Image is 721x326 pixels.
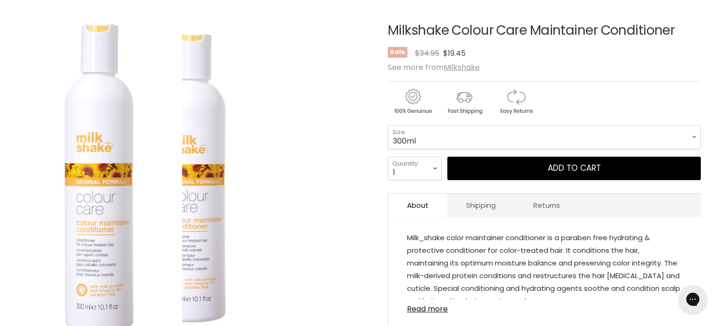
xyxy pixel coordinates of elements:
[439,87,489,116] img: shipping.gif
[491,87,541,116] img: returns.gif
[388,47,407,58] span: Sale
[388,87,437,116] img: genuine.gif
[447,157,701,180] button: Add to cart
[388,157,442,180] select: Quantity
[407,299,682,313] a: Read more
[388,194,447,217] a: About
[444,62,480,73] a: Milkshake
[674,282,712,317] iframe: Gorgias live chat messenger
[388,23,701,38] h1: Milkshake Colour Care Maintainer Conditioner
[548,162,601,174] span: Add to cart
[388,62,480,73] span: See more from
[443,48,466,59] span: $19.45
[447,194,514,217] a: Shipping
[407,233,680,306] span: Milk_shake color maintainer conditioner is a paraben free hydrating & protective conditioner for ...
[514,194,579,217] a: Returns
[415,48,439,59] span: $34.95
